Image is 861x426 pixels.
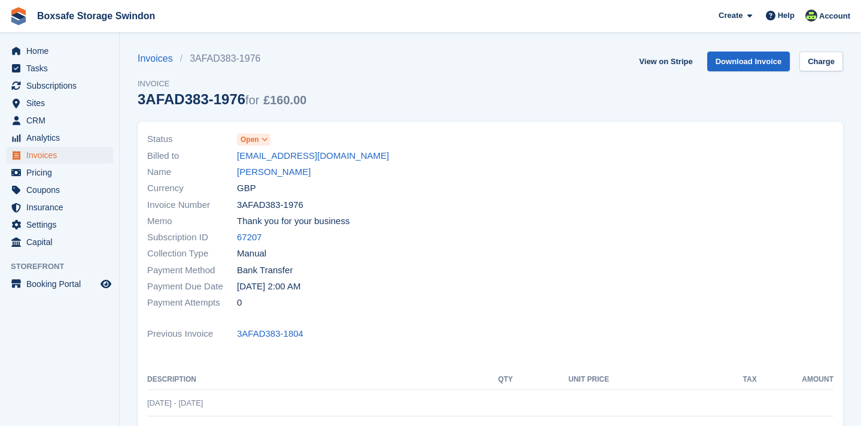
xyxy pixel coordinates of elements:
span: Sites [26,95,98,111]
span: 0 [237,296,242,310]
span: Collection Type [147,247,237,261]
span: Status [147,132,237,146]
span: Manual [237,247,266,261]
span: Payment Method [147,264,237,277]
span: Previous Invoice [147,327,237,341]
a: 3AFAD383-1804 [237,327,303,341]
a: [PERSON_NAME] [237,165,311,179]
img: stora-icon-8386f47178a22dfd0bd8f6a31ec36ba5ce8667c1dd55bd0f319d3a0aa187defe.svg [10,7,28,25]
a: menu [6,164,113,181]
span: Currency [147,182,237,195]
span: [DATE] - [DATE] [147,398,203,407]
span: Invoice [138,78,306,90]
a: Preview store [99,277,113,291]
th: Unit Price [513,370,609,389]
a: Invoices [138,52,180,66]
span: Thank you for your business [237,214,349,228]
a: menu [6,60,113,77]
a: menu [6,216,113,233]
a: Open [237,132,270,146]
a: menu [6,43,113,59]
a: menu [6,276,113,292]
span: Home [26,43,98,59]
span: Payment Due Date [147,280,237,294]
a: menu [6,182,113,198]
span: CRM [26,112,98,129]
th: Tax [609,370,757,389]
span: Memo [147,214,237,228]
span: Tasks [26,60,98,77]
time: 2025-10-02 01:00:00 UTC [237,280,300,294]
span: Analytics [26,129,98,146]
a: 67207 [237,231,262,244]
span: for [245,93,259,107]
span: Billed to [147,149,237,163]
a: menu [6,147,113,164]
nav: breadcrumbs [138,52,306,66]
span: £160.00 [263,93,306,107]
span: Capital [26,234,98,250]
span: Settings [26,216,98,233]
a: menu [6,199,113,216]
a: Boxsafe Storage Swindon [32,6,160,26]
span: Booking Portal [26,276,98,292]
span: Open [241,134,259,145]
a: Charge [799,52,843,71]
span: Insurance [26,199,98,216]
img: Julia Matthews [805,10,817,22]
span: Subscription ID [147,231,237,244]
span: Payment Attempts [147,296,237,310]
span: Help [778,10,795,22]
a: menu [6,77,113,94]
span: Coupons [26,182,98,198]
th: Description [147,370,478,389]
span: Account [819,10,850,22]
span: Storefront [11,261,119,273]
span: Name [147,165,237,179]
div: 3AFAD383-1976 [138,91,306,107]
a: menu [6,112,113,129]
span: Bank Transfer [237,264,293,277]
th: QTY [478,370,513,389]
a: Download Invoice [707,52,790,71]
a: menu [6,95,113,111]
span: Subscriptions [26,77,98,94]
span: Invoice Number [147,198,237,212]
span: 3AFAD383-1976 [237,198,303,212]
a: View on Stripe [634,52,697,71]
span: Pricing [26,164,98,181]
th: Amount [757,370,833,389]
span: Invoices [26,147,98,164]
span: GBP [237,182,256,195]
a: menu [6,234,113,250]
span: Create [719,10,743,22]
a: menu [6,129,113,146]
a: [EMAIL_ADDRESS][DOMAIN_NAME] [237,149,389,163]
